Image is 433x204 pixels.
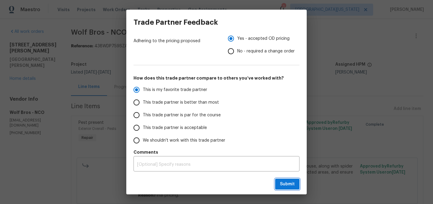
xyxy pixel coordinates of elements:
[134,38,218,44] span: Adhering to the pricing proposed
[143,137,225,144] span: We shouldn't work with this trade partner
[134,149,299,155] h5: Comments
[143,112,221,118] span: This trade partner is par for the course
[143,99,219,106] span: This trade partner is better than most
[143,87,207,93] span: This is my favorite trade partner
[134,18,218,27] h3: Trade Partner Feedback
[134,83,299,147] div: How does this trade partner compare to others you’ve worked with?
[134,75,299,81] h5: How does this trade partner compare to others you’ve worked with?
[228,32,299,58] div: Pricing
[237,48,295,55] span: No - required a change order
[280,180,295,188] span: Submit
[275,179,299,190] button: Submit
[237,36,290,42] span: Yes - accepted OD pricing
[143,125,207,131] span: This trade partner is acceptable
